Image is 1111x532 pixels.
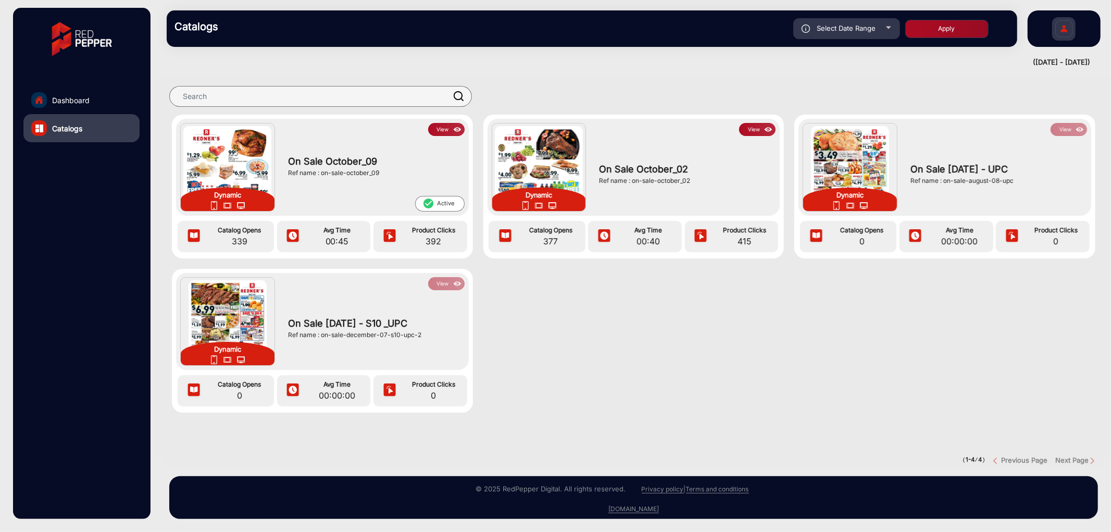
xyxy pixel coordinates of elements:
[535,203,543,208] img: icon
[522,201,529,210] img: icon
[1051,123,1087,136] button: Viewicon
[403,235,465,248] span: 392
[288,316,459,330] span: On Sale [DATE] - S10 _UPC
[811,126,889,208] img: On Sale August 08 - UPC
[23,86,140,114] a: Dashboard
[306,226,368,235] span: Avg Time
[905,20,989,38] button: Apply
[186,229,202,244] img: icon
[44,13,119,65] img: vmg-logo
[422,197,434,209] mat-icon: check_circle
[223,357,231,362] img: icon
[526,191,553,199] strong: Dynamic
[403,226,465,235] span: Product Clicks
[183,126,271,208] img: On Sale October_09
[519,235,583,248] span: 377
[452,124,464,135] img: icon
[415,196,465,212] span: Active
[189,280,267,362] img: On Sale December 07 - S10 _UPC
[207,389,271,402] span: 0
[1089,457,1096,465] img: Next button
[910,176,1082,185] div: Ref name : on-sale-august-08-upc
[285,229,301,244] img: icon
[223,203,231,208] img: icon
[599,176,770,185] div: Ref name : on-sale-october_02
[830,235,894,248] span: 0
[428,277,465,290] button: Viewicon
[495,126,583,208] img: On Sale October_02
[599,162,770,176] span: On Sale October_02
[288,154,459,168] span: On Sale October_09
[763,124,775,135] img: icon
[833,201,840,210] img: icon
[907,229,923,244] img: icon
[519,226,583,235] span: Catalog Opens
[548,202,556,208] img: icon
[1025,226,1087,235] span: Product Clicks
[211,201,217,210] img: icon
[929,235,991,248] span: 00:00:00
[211,355,217,364] img: icon
[288,330,459,340] div: Ref name : on-sale-december-07-s10-upc-2
[684,485,686,493] a: |
[428,123,465,136] button: Viewicon
[52,123,82,134] span: Catalogs
[186,383,202,399] img: icon
[169,86,472,107] input: Search
[306,389,368,402] span: 00:00:00
[403,389,465,402] span: 0
[693,229,708,244] img: icon
[929,226,991,235] span: Avg Time
[714,226,776,235] span: Product Clicks
[739,123,776,136] button: Viewicon
[714,235,776,248] span: 415
[382,229,397,244] img: icon
[34,95,44,105] img: home
[1001,456,1047,464] strong: Previous Page
[285,383,301,399] img: icon
[52,95,90,106] span: Dashboard
[978,456,982,463] strong: 4
[207,226,271,235] span: Catalog Opens
[617,226,679,235] span: Avg Time
[830,226,894,235] span: Catalog Opens
[802,24,810,33] img: icon
[156,57,1090,68] div: ([DATE] - [DATE])
[237,202,245,208] img: icon
[860,202,868,208] img: icon
[214,345,241,353] strong: Dynamic
[837,191,864,199] strong: Dynamic
[306,380,368,389] span: Avg Time
[617,235,679,248] span: 00:40
[23,114,140,142] a: Catalogs
[686,485,749,493] a: Terms and conditions
[497,229,513,244] img: icon
[207,380,271,389] span: Catalog Opens
[846,203,854,208] img: icon
[454,91,464,101] img: prodSearch.svg
[207,235,271,248] span: 339
[237,356,245,363] img: icon
[608,505,659,513] a: [DOMAIN_NAME]
[963,455,985,465] pre: ( / )
[1025,235,1087,248] span: 0
[817,24,876,32] span: Select Date Range
[1074,124,1086,135] img: icon
[476,485,626,493] small: © 2025 RedPepper Digital. All rights reserved.
[382,383,397,399] img: icon
[35,125,43,132] img: catalog
[642,485,684,493] a: Privacy policy
[306,235,368,248] span: 00:45
[1053,12,1075,48] img: Sign%20Up.svg
[596,229,612,244] img: icon
[288,168,459,178] div: Ref name : on-sale-october_09
[993,457,1001,465] img: previous button
[403,380,465,389] span: Product Clicks
[452,278,464,290] img: icon
[910,162,1082,176] span: On Sale [DATE] - UPC
[214,191,241,199] strong: Dynamic
[1004,229,1020,244] img: icon
[1055,456,1089,464] strong: Next Page
[966,456,975,463] strong: 1-4
[808,229,824,244] img: icon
